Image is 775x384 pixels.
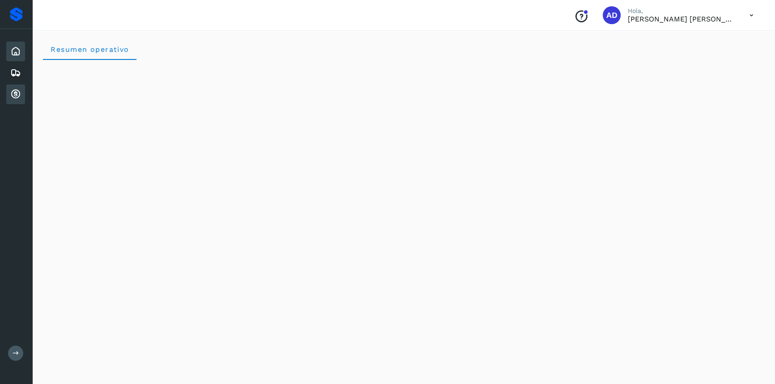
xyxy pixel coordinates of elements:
div: Embarques [6,63,25,83]
div: Cuentas por cobrar [6,84,25,104]
p: Hola, [628,7,735,15]
div: Inicio [6,42,25,61]
p: ALMA DELIA CASTAÑEDA MERCADO [628,15,735,23]
span: Resumen operativo [50,45,129,54]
